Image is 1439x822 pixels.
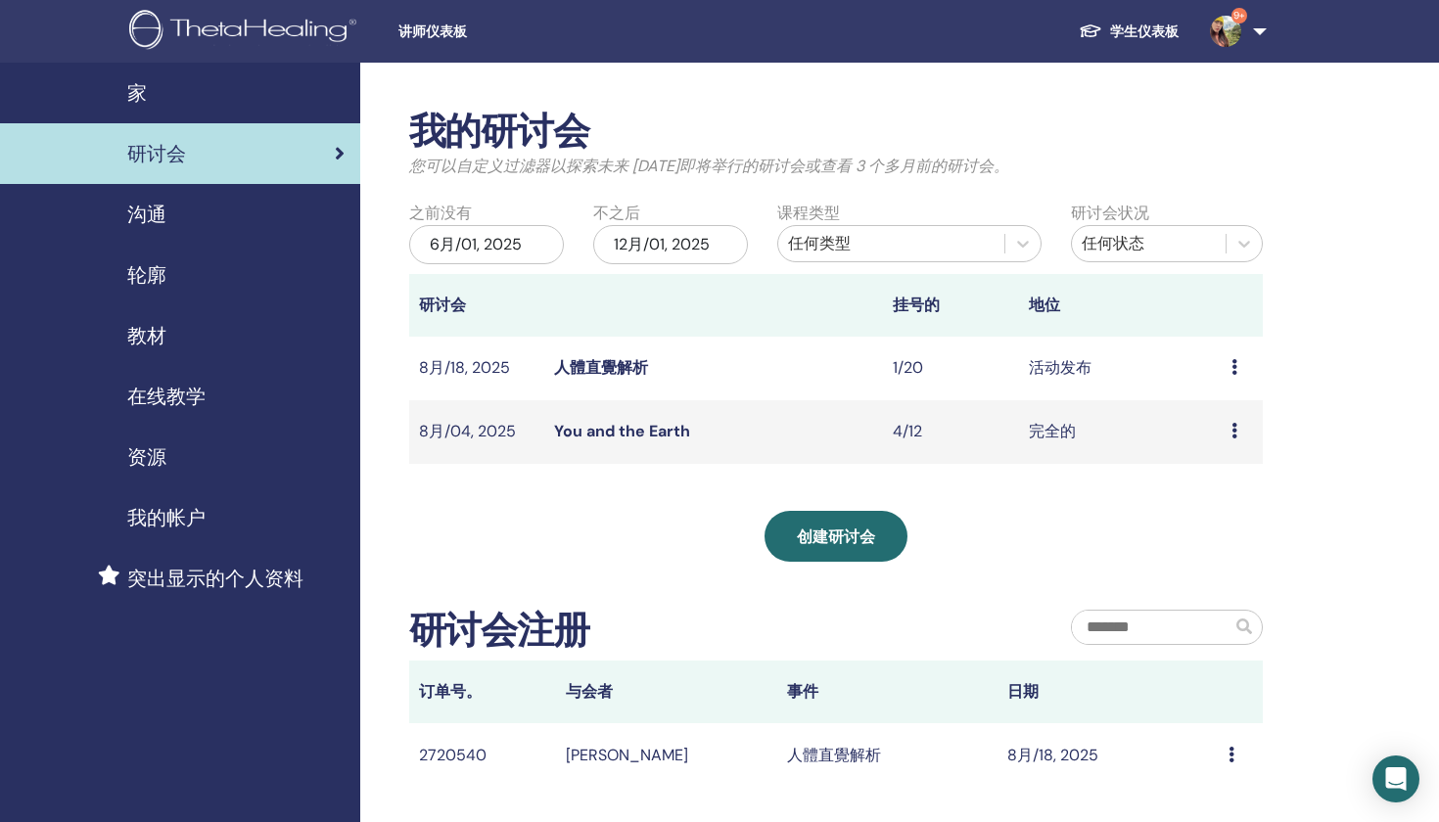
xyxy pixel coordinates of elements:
td: 人體直覺解析 [777,723,998,787]
h2: 研讨会注册 [409,609,590,654]
span: 9+ [1231,8,1247,23]
th: 与会者 [556,661,777,723]
span: 沟通 [127,200,166,229]
a: You and the Earth [554,421,690,441]
span: 创建研讨会 [797,526,875,547]
h2: 我的研讨会 [409,110,1264,155]
span: 在线教学 [127,382,206,411]
label: 之前没有 [409,202,472,225]
span: 讲师仪表板 [398,22,692,42]
td: 8月/04, 2025 [409,400,544,464]
a: 学生仪表板 [1063,14,1194,50]
span: 轮廓 [127,260,166,290]
th: 地位 [1019,274,1223,337]
td: 8月/18, 2025 [409,337,544,400]
div: 12月/01, 2025 [593,225,748,264]
td: [PERSON_NAME] [556,723,777,787]
div: 任何类型 [788,232,996,255]
a: 人體直覺解析 [554,357,648,378]
div: 6月/01, 2025 [409,225,564,264]
span: 教材 [127,321,166,350]
td: 2720540 [409,723,556,787]
a: 创建研讨会 [765,511,907,562]
th: 挂号的 [883,274,1018,337]
th: 订单号。 [409,661,556,723]
span: 突出显示的个人资料 [127,564,303,593]
img: graduation-cap-white.svg [1079,23,1102,39]
td: 完全的 [1019,400,1223,464]
td: 8月/18, 2025 [998,723,1219,787]
span: 家 [127,78,147,108]
img: default.jpg [1210,16,1241,47]
th: 事件 [777,661,998,723]
th: 日期 [998,661,1219,723]
img: logo.png [129,10,363,54]
th: 研讨会 [409,274,544,337]
span: 研讨会 [127,139,186,168]
p: 您可以自定义过滤器以探索未来 [DATE]即将举行的研讨会或查看 3 个多月前的研讨会。 [409,155,1264,178]
label: 不之后 [593,202,640,225]
label: 课程类型 [777,202,840,225]
td: 活动发布 [1019,337,1223,400]
div: Open Intercom Messenger [1372,755,1419,802]
span: 我的帐户 [127,503,206,532]
label: 研讨会状况 [1071,202,1149,225]
td: 4/12 [883,400,1018,464]
span: 资源 [127,442,166,472]
td: 1/20 [883,337,1018,400]
div: 任何状态 [1082,232,1216,255]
